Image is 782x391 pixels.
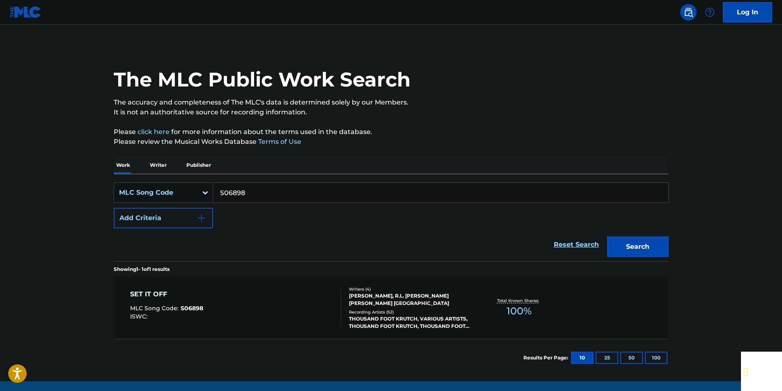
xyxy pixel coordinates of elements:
[702,4,718,20] div: Help
[723,2,772,23] a: Log In
[607,236,669,257] button: Search
[114,98,669,107] p: The accuracy and completeness of The MLC's data is determined solely by our Members.
[114,127,669,137] p: Please for more information about the terms used in the database.
[349,309,473,315] div: Recording Artists ( 52 )
[497,298,541,304] p: Total Known Shares:
[130,289,203,299] div: SET IT OFF
[349,286,473,292] div: Writers ( 4 )
[571,352,594,364] button: 10
[349,315,473,330] div: THOUSAND FOOT KRUTCH, VARIOUS ARTISTS, THOUSAND FOOT KRUTCH, THOUSAND FOOT KRUTCH, THOUSAND FOOT ...
[114,208,213,228] button: Add Criteria
[147,157,169,174] p: Writer
[138,128,170,136] a: click here
[114,67,410,92] h1: The MLC Public Work Search
[10,6,41,18] img: MLC Logo
[114,182,669,261] form: Search Form
[349,292,473,307] div: [PERSON_NAME], R.L. [PERSON_NAME] [PERSON_NAME] [GEOGRAPHIC_DATA]
[119,188,193,198] div: MLC Song Code
[523,354,570,361] p: Results Per Page:
[645,352,667,364] button: 100
[114,277,669,339] a: SET IT OFFMLC Song Code:S06898ISWC:Writers (4)[PERSON_NAME], R.L. [PERSON_NAME] [PERSON_NAME] [GE...
[130,313,149,320] span: ISWC :
[181,305,203,312] span: S06898
[550,236,603,254] a: Reset Search
[114,266,170,273] p: Showing 1 - 1 of 1 results
[683,7,693,17] img: search
[596,352,618,364] button: 25
[257,138,301,145] a: Terms of Use
[507,304,532,318] span: 100 %
[743,360,748,384] div: Drag
[114,107,669,117] p: It is not an authoritative source for recording information.
[680,4,697,20] a: Public Search
[741,352,782,391] iframe: Chat Widget
[197,213,206,223] img: 9d2ae6d4665cec9f34b9.svg
[114,157,133,174] p: Work
[620,352,643,364] button: 50
[114,137,669,147] p: Please review the Musical Works Database
[705,7,715,17] img: help
[130,305,181,312] span: MLC Song Code :
[184,157,213,174] p: Publisher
